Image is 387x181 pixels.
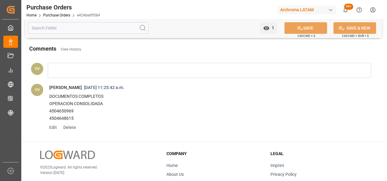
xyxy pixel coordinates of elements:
[270,151,367,157] h3: Legal
[270,172,297,177] a: Privacy Policy
[43,13,70,17] a: Purchase Orders
[352,3,366,17] button: Help Center
[166,172,184,177] a: About Us
[298,34,315,38] span: Ctrl/CMD + S
[166,151,263,157] h3: Company
[29,44,56,53] h2: Comments
[49,108,356,115] p: 4504650969
[344,4,353,10] span: 99+
[278,4,339,16] button: Archroma LATAM
[270,163,284,168] a: Imprint
[26,13,37,17] a: Home
[49,85,82,90] span: [PERSON_NAME]
[333,22,376,34] button: SAVE & NEW
[166,163,178,168] a: Home
[278,5,336,14] div: Archroma LATAM
[270,25,274,30] span: 1
[40,151,95,159] img: Logward Logo
[260,22,277,34] button: open menu
[339,3,352,17] button: show 100 new notifications
[26,3,100,12] div: Purchase Orders
[342,34,369,38] span: Ctrl/CMD + Shift + S
[35,66,40,71] span: YV
[49,93,356,100] p: DOCUMENTOS COMPLETOS
[284,22,327,34] button: SAVE
[49,100,356,108] p: OPERACION CONSOLIDADA
[82,85,126,90] span: [DATE] 11:25:42 a.m.
[49,115,356,122] p: 4504648615
[28,22,148,34] input: Search Fields
[40,170,151,176] p: Version [DATE]
[61,125,76,130] span: Delete
[35,87,40,92] span: YV
[40,165,151,170] p: © 2025 Logward. All rights reserved.
[61,47,81,51] a: View History
[49,125,61,130] span: Edit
